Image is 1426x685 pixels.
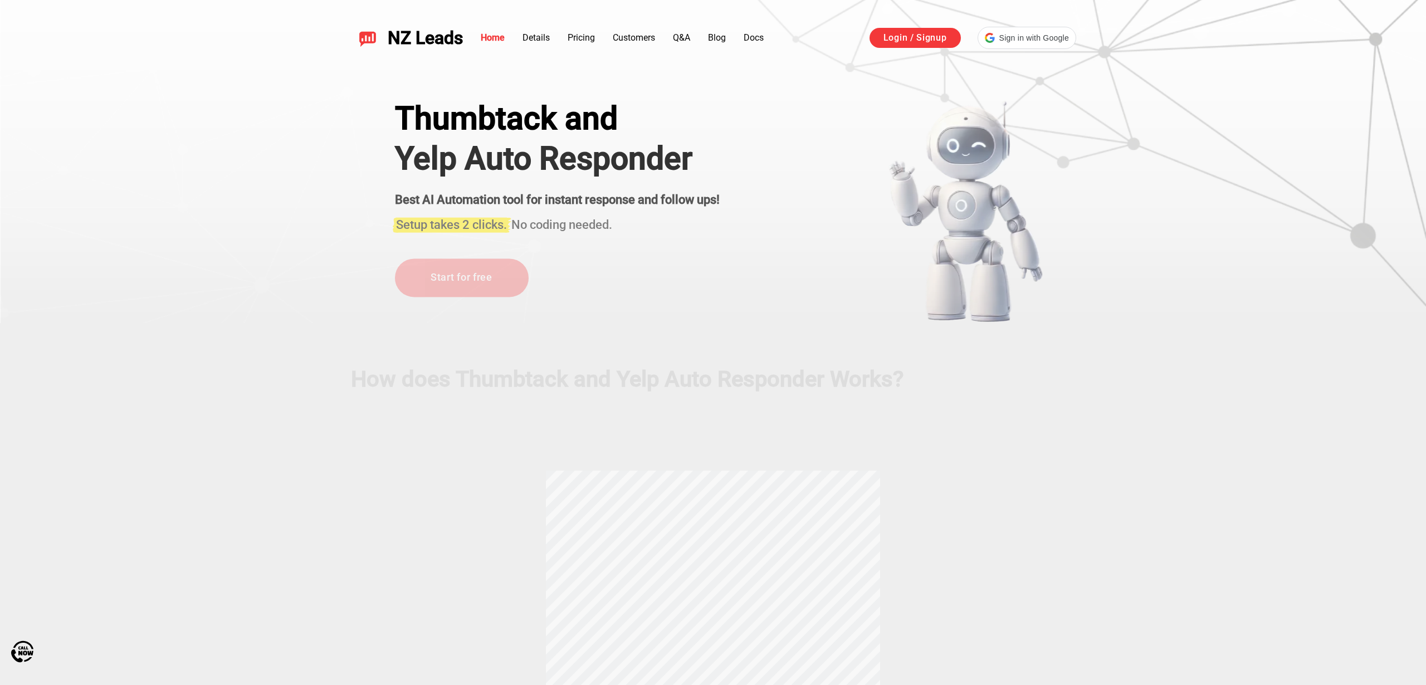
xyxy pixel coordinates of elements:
[870,28,961,48] a: Login / Signup
[481,32,505,43] a: Home
[396,218,507,232] span: Setup takes 2 clicks.
[395,211,720,233] h3: No coding needed.
[568,32,595,43] a: Pricing
[673,32,690,43] a: Q&A
[978,27,1076,49] div: Sign in with Google
[744,32,764,43] a: Docs
[708,32,726,43] a: Blog
[522,32,550,43] a: Details
[395,100,720,137] div: Thumbtack and
[613,32,655,43] a: Customers
[351,366,1075,392] h2: How does Thumbtack and Yelp Auto Responder Works?
[359,29,377,47] img: NZ Leads logo
[395,140,720,177] h1: Yelp Auto Responder
[11,640,33,663] img: Call Now
[999,32,1069,44] span: Sign in with Google
[388,28,463,48] span: NZ Leads
[395,259,529,297] a: Start for free
[395,193,720,207] strong: Best AI Automation tool for instant response and follow ups!
[888,100,1043,323] img: yelp bot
